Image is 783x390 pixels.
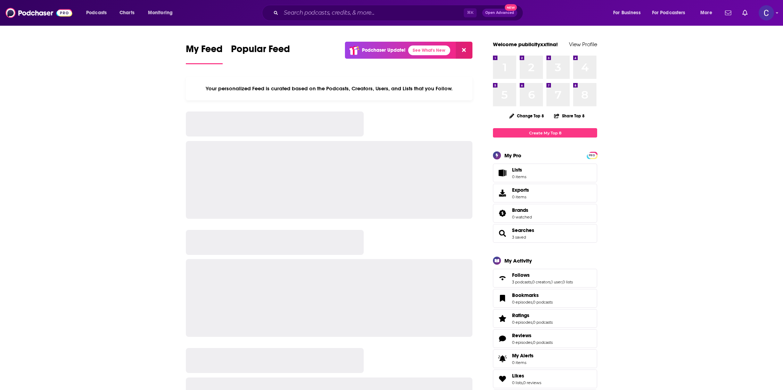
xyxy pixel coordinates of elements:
span: More [700,8,712,18]
span: For Podcasters [652,8,685,18]
a: 0 episodes [512,340,532,345]
span: 0 items [512,360,534,365]
span: Exports [512,187,529,193]
a: Show notifications dropdown [722,7,734,19]
a: Ratings [495,314,509,323]
button: open menu [648,7,695,18]
a: 0 podcasts [533,300,553,305]
a: Reviews [512,332,553,339]
a: Bookmarks [512,292,553,298]
a: Ratings [512,312,553,318]
a: 0 lists [562,280,573,284]
a: 3 podcasts [512,280,531,284]
span: , [532,320,533,325]
a: 0 lists [512,380,522,385]
span: , [532,300,533,305]
a: Reviews [495,334,509,343]
span: ⌘ K [464,8,477,17]
span: Monitoring [148,8,173,18]
span: Ratings [512,312,529,318]
span: My Feed [186,43,223,59]
span: Reviews [512,332,531,339]
a: Popular Feed [231,43,290,64]
span: Bookmarks [493,289,597,308]
div: My Pro [504,152,521,159]
a: Charts [115,7,139,18]
a: Lists [493,164,597,182]
span: Brands [512,207,528,213]
a: Searches [495,229,509,238]
a: PRO [588,152,596,158]
a: 0 watched [512,215,532,219]
a: View Profile [569,41,597,48]
span: Lists [512,167,522,173]
a: 0 reviews [523,380,541,385]
span: , [531,280,532,284]
span: Open Advanced [485,11,514,15]
a: Create My Top 8 [493,128,597,138]
a: Likes [495,374,509,384]
button: open menu [143,7,182,18]
span: 0 items [512,194,529,199]
a: 0 podcasts [533,320,553,325]
span: Brands [493,204,597,223]
span: Likes [493,370,597,388]
span: , [522,380,523,385]
a: Welcome publicityxxtina! [493,41,558,48]
a: Brands [495,208,509,218]
span: Follows [512,272,530,278]
a: Follows [495,273,509,283]
a: 0 podcasts [533,340,553,345]
button: Change Top 8 [505,111,548,120]
button: Share Top 8 [554,109,585,123]
span: My Alerts [512,352,534,359]
span: PRO [588,153,596,158]
span: Lists [495,168,509,178]
a: 0 creators [532,280,551,284]
span: Ratings [493,309,597,328]
span: Logged in as publicityxxtina [759,5,774,20]
a: My Alerts [493,349,597,368]
div: My Activity [504,257,532,264]
button: Show profile menu [759,5,774,20]
img: Podchaser - Follow, Share and Rate Podcasts [6,6,72,19]
img: User Profile [759,5,774,20]
a: Show notifications dropdown [740,7,750,19]
span: , [532,340,533,345]
span: Bookmarks [512,292,539,298]
span: Follows [493,269,597,288]
a: See What's New [408,45,450,55]
a: Follows [512,272,573,278]
button: Open AdvancedNew [482,9,517,17]
span: My Alerts [495,354,509,364]
span: Exports [495,188,509,198]
a: 0 episodes [512,320,532,325]
span: New [505,4,517,11]
div: Search podcasts, credits, & more... [269,5,530,21]
a: 1 user [551,280,562,284]
a: Likes [512,373,541,379]
a: Exports [493,184,597,202]
p: Podchaser Update! [362,47,405,53]
a: Searches [512,227,534,233]
span: Likes [512,373,524,379]
span: Popular Feed [231,43,290,59]
span: Lists [512,167,526,173]
button: open menu [608,7,649,18]
span: Charts [119,8,134,18]
a: 0 episodes [512,300,532,305]
a: Brands [512,207,532,213]
button: open menu [81,7,116,18]
span: For Business [613,8,641,18]
a: Bookmarks [495,293,509,303]
span: Reviews [493,329,597,348]
span: Podcasts [86,8,107,18]
span: 0 items [512,174,526,179]
a: My Feed [186,43,223,64]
